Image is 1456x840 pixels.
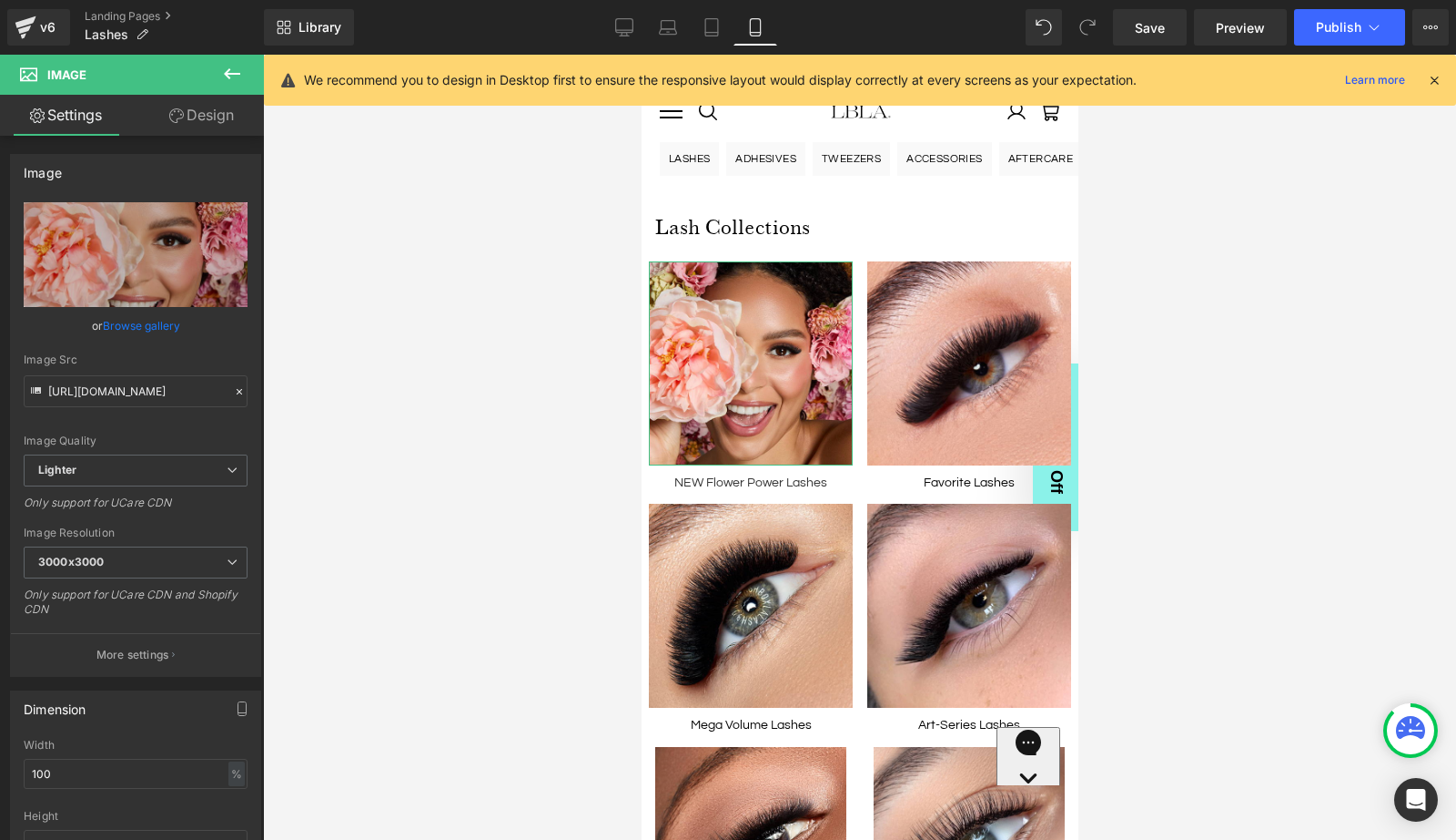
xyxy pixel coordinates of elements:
a: v6 [7,9,70,46]
div: Dimension [24,691,86,717]
b: Lighter [38,463,76,476]
p: NEW Flower Power Lashes [7,418,211,438]
p: We recommend you to design in Desktop first to ensure the responsive layout would display correct... [304,70,1137,90]
a: Design [136,95,268,136]
button: Publish [1294,9,1405,46]
span: Adhesives [85,85,164,125]
div: Width [24,739,248,752]
span: Image [47,67,86,82]
a: Go to the account page [364,46,386,67]
div: Image [24,155,62,180]
p: More settings [96,647,169,663]
a: Lashbox LA [187,44,250,69]
span: Save [1135,18,1165,37]
a: Tweezers [171,87,248,121]
div: or [24,316,248,335]
h1: Lash Collections [14,156,423,189]
span: Lashes [85,27,128,42]
a: Mega Volume Lashes [49,664,170,677]
a: Open search modal [56,46,77,67]
a: Preview [1194,9,1287,46]
a: Learn more [1338,69,1412,91]
a: Favorite Lashes [282,422,373,435]
div: Image Resolution [24,527,248,539]
button: Redo [1069,9,1106,46]
p: FREE Shipping | U.S. Orders $150+ (Exclusions may apply) [78,9,359,25]
a: Laptop [646,9,690,46]
a: New Library [264,9,354,46]
button: Undo [1026,9,1062,46]
span: Preview [1216,18,1265,37]
input: Link [24,375,248,407]
iframe: Gorgias live chat messenger [355,672,419,731]
a: Adhesives [85,87,164,121]
a: Open cart modal [397,46,419,67]
div: Image Quality [24,435,248,447]
div: Open Intercom Messenger [1394,778,1438,822]
b: 3000x3000 [38,555,104,569]
div: Height [24,810,248,823]
button: Open menu modal [18,46,41,67]
div: Image Src [24,353,248,366]
a: Art-Series Lashes [277,664,379,677]
span: Library [298,19,341,36]
button: More [1412,9,1449,46]
div: Only support for UCare CDN and Shopify CDN [24,588,248,629]
a: Mobile [733,9,777,46]
span: Tweezers [171,85,248,125]
span: Lashes [18,85,77,125]
input: auto [24,759,248,789]
div: % [228,762,245,786]
div: v6 [36,15,59,39]
div: Only support for UCare CDN [24,496,248,522]
span: Publish [1316,20,1361,35]
a: Lashes [18,87,77,121]
a: Aftercare [358,87,441,121]
a: Accessories [256,87,349,121]
span: Accessories [256,85,349,125]
a: Tablet [690,9,733,46]
span: Aftercare [358,85,441,125]
a: Browse gallery [103,310,180,342]
a: Landing Pages [85,9,264,24]
button: More settings [11,633,260,676]
a: Desktop [602,9,646,46]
